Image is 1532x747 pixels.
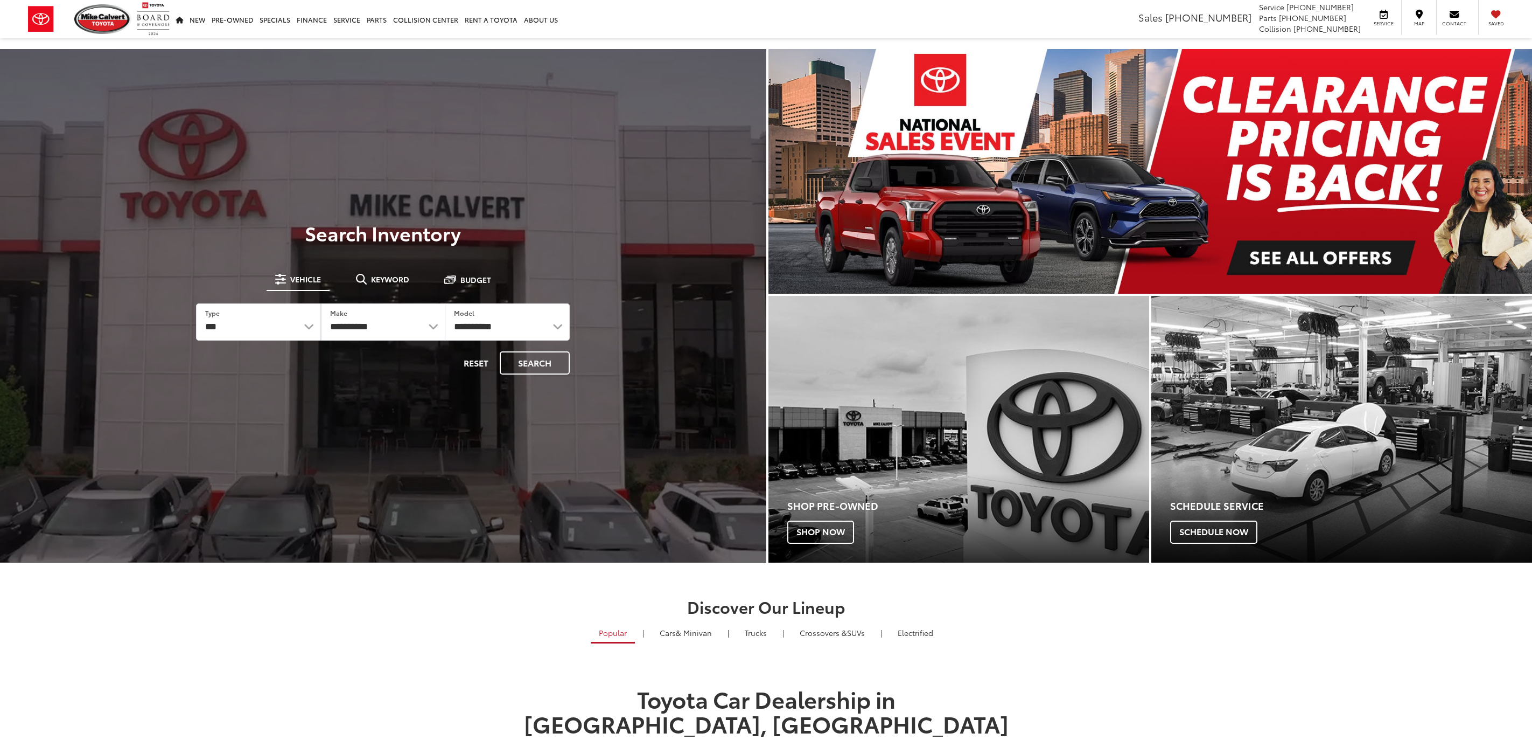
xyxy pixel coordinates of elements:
[800,627,847,638] span: Crossovers &
[878,627,885,638] li: |
[1407,20,1431,27] span: Map
[725,627,732,638] li: |
[787,521,854,543] span: Shop Now
[737,624,775,642] a: Trucks
[45,222,721,244] h3: Search Inventory
[74,4,131,34] img: Mike Calvert Toyota
[1138,10,1163,24] span: Sales
[652,624,720,642] a: Cars
[1170,501,1532,511] h4: Schedule Service
[1259,2,1284,12] span: Service
[205,308,220,317] label: Type
[1286,2,1354,12] span: [PHONE_NUMBER]
[1170,521,1257,543] span: Schedule Now
[780,627,787,638] li: |
[1151,296,1532,563] div: Toyota
[500,351,570,375] button: Search
[1165,10,1251,24] span: [PHONE_NUMBER]
[371,275,409,283] span: Keyword
[792,624,873,642] a: SUVs
[768,296,1149,563] div: Toyota
[787,501,1149,511] h4: Shop Pre-Owned
[290,275,321,283] span: Vehicle
[387,598,1146,615] h2: Discover Our Lineup
[640,627,647,638] li: |
[454,308,474,317] label: Model
[1259,12,1277,23] span: Parts
[1279,12,1346,23] span: [PHONE_NUMBER]
[1484,20,1508,27] span: Saved
[460,276,491,283] span: Budget
[1259,23,1291,34] span: Collision
[591,624,635,644] a: Popular
[1293,23,1361,34] span: [PHONE_NUMBER]
[676,627,712,638] span: & Minivan
[1372,20,1396,27] span: Service
[1151,296,1532,563] a: Schedule Service Schedule Now
[1442,20,1466,27] span: Contact
[768,296,1149,563] a: Shop Pre-Owned Shop Now
[454,351,498,375] button: Reset
[890,624,941,642] a: Electrified
[330,308,347,317] label: Make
